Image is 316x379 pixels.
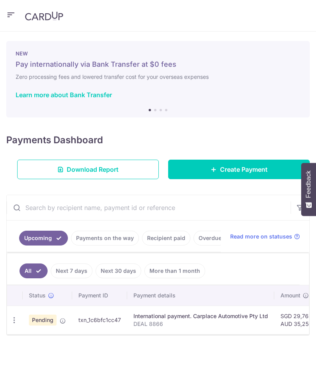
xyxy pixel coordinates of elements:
a: All [20,263,48,278]
input: Search by recipient name, payment id or reference [7,195,291,220]
a: Recipient paid [142,231,190,246]
a: Read more on statuses [230,233,300,240]
span: Pending [29,315,57,326]
a: Learn more about Bank Transfer [16,91,112,99]
p: NEW [16,50,300,57]
span: Status [29,292,46,299]
a: Upcoming [19,231,68,246]
h4: Payments Dashboard [6,133,103,147]
span: Feedback [305,171,312,198]
a: Download Report [17,160,159,179]
td: txn_1c6bfc1cc47 [72,306,127,334]
a: Next 30 days [96,263,141,278]
div: International payment. Carplace Automotive Pty Ltd [133,312,268,320]
span: Read more on statuses [230,233,292,240]
span: Create Payment [220,165,268,174]
button: Feedback - Show survey [301,163,316,216]
span: Amount [280,292,300,299]
span: Download Report [67,165,119,174]
a: Overdue [194,231,227,246]
a: Create Payment [168,160,310,179]
a: Next 7 days [51,263,92,278]
a: More than 1 month [144,263,205,278]
h5: Pay internationally via Bank Transfer at $0 fees [16,60,300,69]
h6: Zero processing fees and lowered transfer cost for your overseas expenses [16,72,300,82]
img: CardUp [25,11,63,21]
th: Payment ID [72,285,127,306]
a: Payments on the way [71,231,139,246]
th: Payment details [127,285,274,306]
p: DEAL 8866 [133,320,268,328]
